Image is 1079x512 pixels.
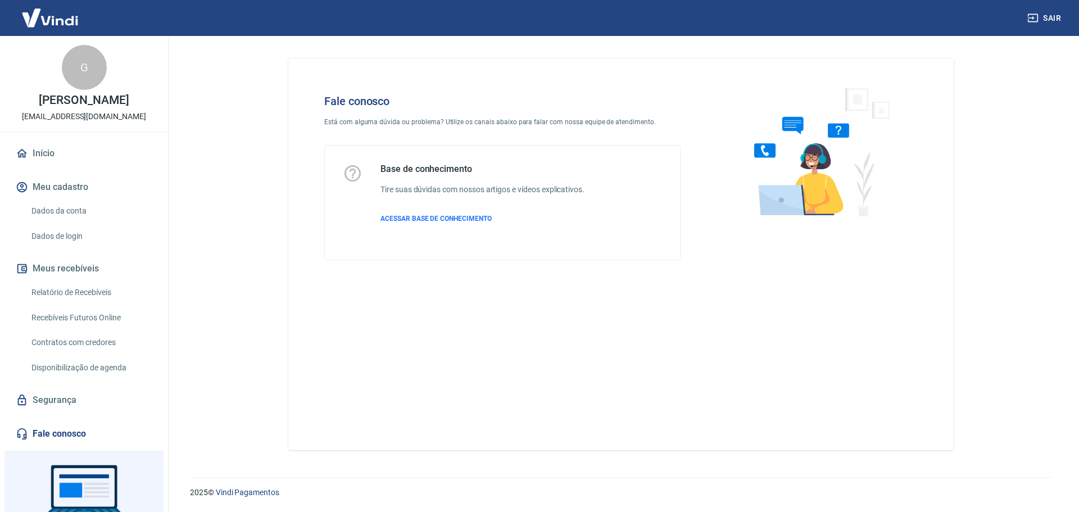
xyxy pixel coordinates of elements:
a: Contratos com credores [27,331,155,354]
a: Recebíveis Futuros Online [27,306,155,329]
button: Meu cadastro [13,175,155,200]
h4: Fale conosco [324,94,681,108]
a: Disponibilização de agenda [27,356,155,379]
img: Vindi [13,1,87,35]
a: Relatório de Recebíveis [27,281,155,304]
a: ACESSAR BASE DE CONHECIMENTO [380,214,584,224]
button: Sair [1025,8,1066,29]
a: Fale conosco [13,422,155,446]
p: Está com alguma dúvida ou problema? Utilize os canais abaixo para falar com nossa equipe de atend... [324,117,681,127]
a: Início [13,141,155,166]
h6: Tire suas dúvidas com nossos artigos e vídeos explicativos. [380,184,584,196]
div: G [62,45,107,90]
a: Vindi Pagamentos [216,488,279,497]
p: [EMAIL_ADDRESS][DOMAIN_NAME] [22,111,146,123]
a: Dados da conta [27,200,155,223]
a: Segurança [13,388,155,413]
p: [PERSON_NAME] [39,94,129,106]
img: Fale conosco [732,76,903,226]
button: Meus recebíveis [13,256,155,281]
a: Dados de login [27,225,155,248]
p: 2025 © [190,487,1052,499]
h5: Base de conhecimento [380,164,584,175]
span: ACESSAR BASE DE CONHECIMENTO [380,215,492,223]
